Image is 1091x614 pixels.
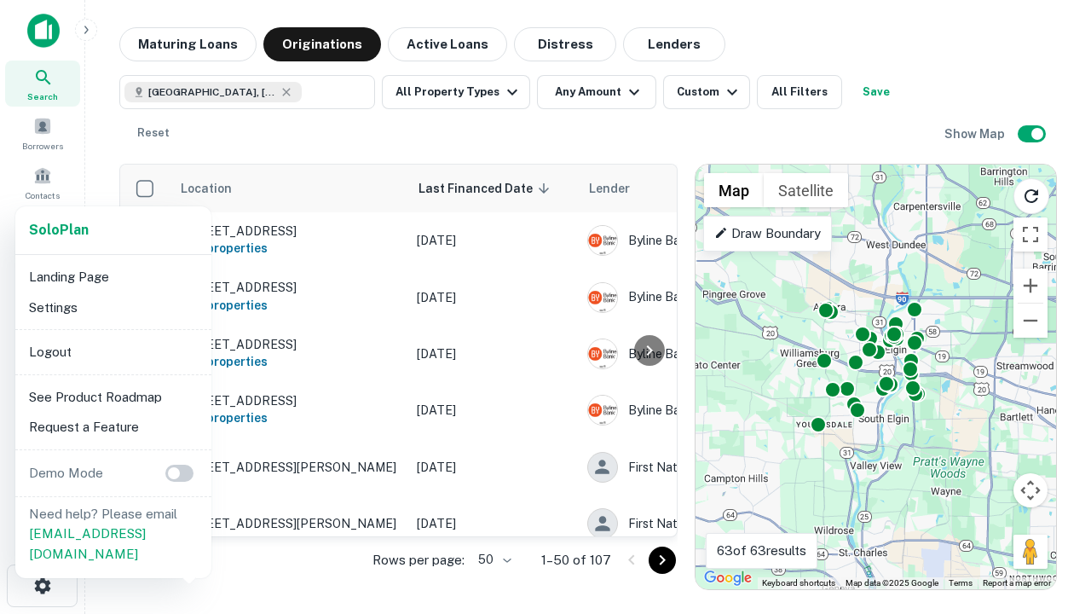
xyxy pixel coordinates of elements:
[29,526,146,561] a: [EMAIL_ADDRESS][DOMAIN_NAME]
[29,222,89,238] strong: Solo Plan
[22,412,205,443] li: Request a Feature
[22,382,205,413] li: See Product Roadmap
[29,504,198,565] p: Need help? Please email
[22,463,110,484] p: Demo Mode
[22,262,205,293] li: Landing Page
[29,220,89,240] a: SoloPlan
[1006,423,1091,505] iframe: Chat Widget
[22,337,205,368] li: Logout
[22,293,205,323] li: Settings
